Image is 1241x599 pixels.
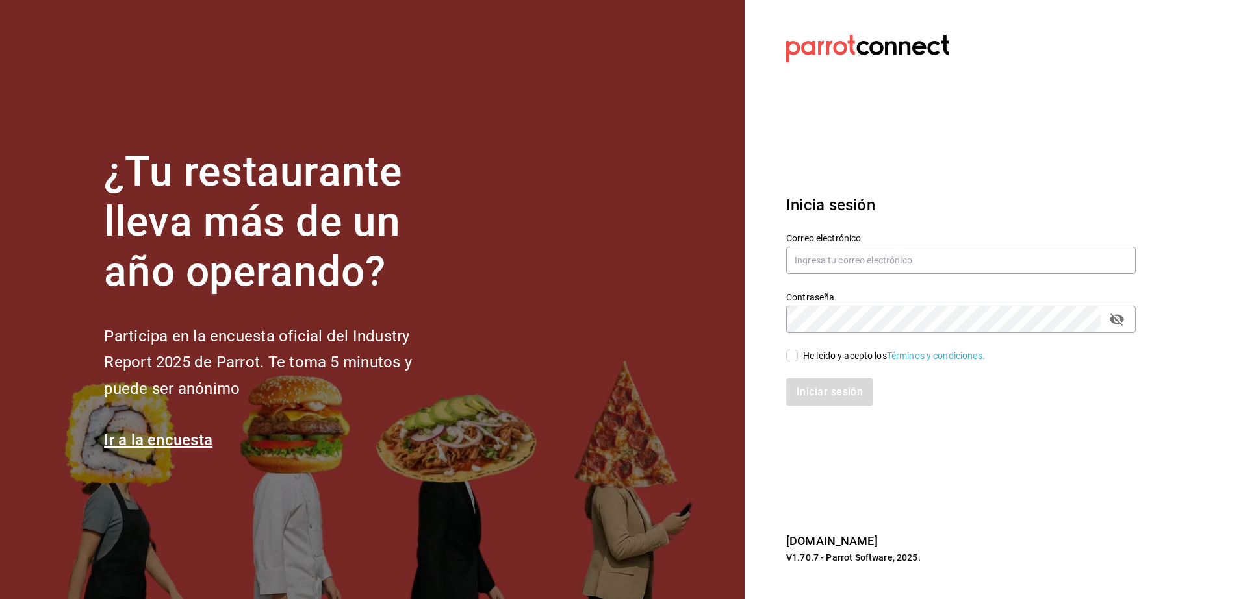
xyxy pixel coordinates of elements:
div: He leído y acepto los [803,349,985,363]
h3: Inicia sesión [786,193,1136,217]
button: passwordField [1106,308,1128,330]
h1: ¿Tu restaurante lleva más de un año operando? [104,147,455,297]
a: Términos y condiciones. [887,350,985,361]
input: Ingresa tu correo electrónico [786,247,1136,274]
label: Contraseña [786,293,1136,302]
p: V1.70.7 - Parrot Software, 2025. [786,551,1136,564]
a: [DOMAIN_NAME] [786,534,878,548]
h2: Participa en la encuesta oficial del Industry Report 2025 de Parrot. Te toma 5 minutos y puede se... [104,323,455,402]
label: Correo electrónico [786,234,1136,243]
a: Ir a la encuesta [104,431,212,449]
